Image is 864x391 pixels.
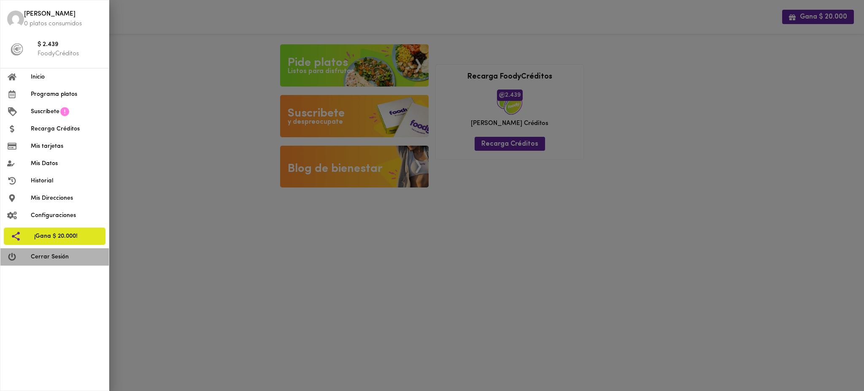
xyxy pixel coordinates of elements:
[31,90,102,99] span: Programa platos
[24,19,102,28] p: 0 platos consumidos
[24,10,102,19] span: [PERSON_NAME]
[31,176,102,185] span: Historial
[38,40,102,50] span: $ 2.439
[34,232,99,241] span: ¡Gana $ 20.000!
[31,159,102,168] span: Mis Datos
[31,194,102,203] span: Mis Direcciones
[31,211,102,220] span: Configuraciones
[31,107,59,116] span: Suscríbete
[31,142,102,151] span: Mis tarjetas
[31,125,102,133] span: Recarga Créditos
[31,253,102,261] span: Cerrar Sesión
[38,49,102,58] p: FoodyCréditos
[31,73,102,81] span: Inicio
[815,342,856,383] iframe: Messagebird Livechat Widget
[11,43,23,56] img: foody-creditos-black.png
